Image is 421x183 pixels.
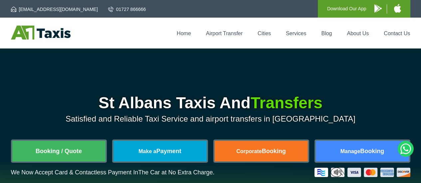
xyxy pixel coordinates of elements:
[321,31,332,36] a: Blog
[316,141,409,161] a: ManageBooking
[258,31,271,36] a: Cities
[11,169,215,176] p: We Now Accept Card & Contactless Payment In
[394,4,401,13] img: A1 Taxis iPhone App
[177,31,191,36] a: Home
[108,6,146,13] a: 01727 866666
[347,31,369,36] a: About Us
[138,169,214,176] span: The Car at No Extra Charge.
[113,141,207,161] a: Make aPayment
[11,95,410,111] h1: St Albans Taxis And
[340,148,360,154] span: Manage
[286,31,306,36] a: Services
[138,148,156,154] span: Make a
[11,114,410,124] p: Satisfied and Reliable Taxi Service and airport transfers in [GEOGRAPHIC_DATA]
[236,148,262,154] span: Corporate
[215,141,308,161] a: CorporateBooking
[327,5,366,13] p: Download Our App
[11,6,98,13] a: [EMAIL_ADDRESS][DOMAIN_NAME]
[315,168,410,177] img: Credit And Debit Cards
[12,141,105,161] a: Booking / Quote
[206,31,243,36] a: Airport Transfer
[374,4,382,13] img: A1 Taxis Android App
[384,31,410,36] a: Contact Us
[11,26,71,40] img: A1 Taxis St Albans LTD
[251,94,322,112] span: Transfers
